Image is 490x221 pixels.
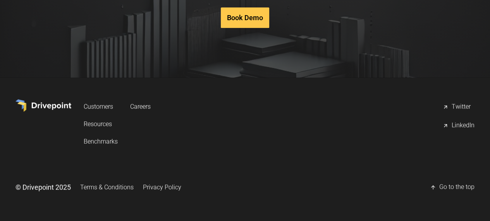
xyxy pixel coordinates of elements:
[430,180,475,195] a: Go to the top
[439,183,475,192] div: Go to the top
[130,99,151,114] a: Careers
[452,121,475,130] div: LinkedIn
[84,99,118,114] a: Customers
[84,134,118,148] a: Benchmarks
[84,117,118,131] a: Resources
[452,102,471,112] div: Twitter
[143,180,181,194] a: Privacy Policy
[221,7,269,28] a: Book Demo
[80,180,134,194] a: Terms & Conditions
[442,99,475,115] a: Twitter
[442,118,475,133] a: LinkedIn
[15,182,71,192] div: © Drivepoint 2025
